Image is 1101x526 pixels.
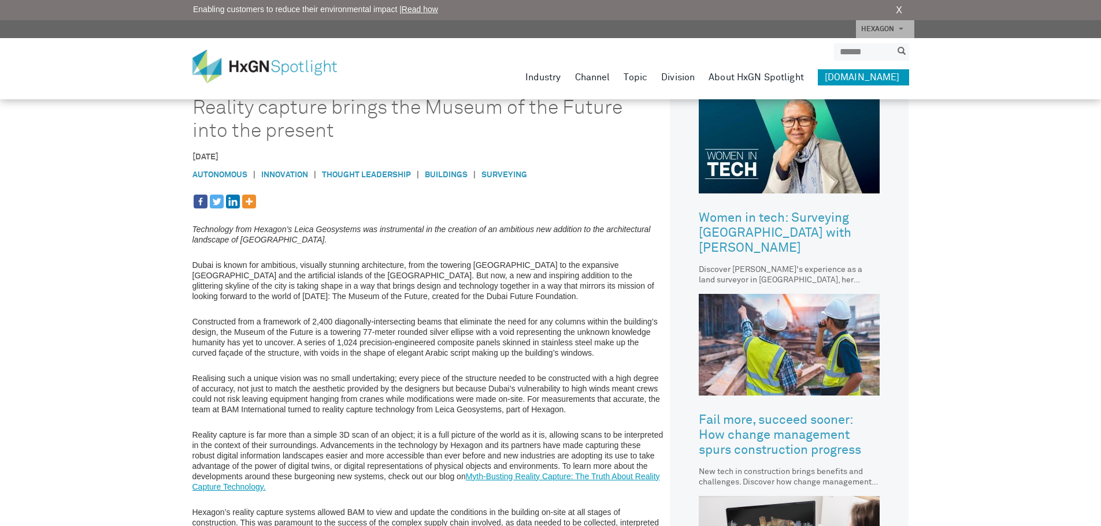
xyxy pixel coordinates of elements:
[242,195,256,208] a: More
[575,69,610,85] a: Channel
[192,373,665,415] p: Realising such a unique vision was no small undertaking; every piece of the structure needed to b...
[661,69,695,85] a: Division
[709,69,804,85] a: About HxGN Spotlight
[699,404,880,467] a: Fail more, succeed sooner: How change management spurs construction progress
[192,472,660,491] a: Myth-Busting Reality Capture: The Truth About Reality Capture Technology.
[192,96,631,143] h1: Reality capture brings the Museum of the Future into the present
[192,50,354,83] img: HxGN Spotlight
[411,169,425,181] span: |
[699,264,880,285] div: Discover [PERSON_NAME]'s experience as a land surveyor in [GEOGRAPHIC_DATA], her embrace of techn...
[699,467,880,487] div: New tech in construction brings benefits and challenges. Discover how change management aids auto...
[468,169,481,181] span: |
[192,153,218,161] time: [DATE]
[226,195,240,208] a: Linkedin
[192,171,247,179] a: Autonomous
[192,430,665,492] p: Reality capture is far more than a simple 3D scan of an object; it is a full picture of the world...
[308,169,322,181] span: |
[818,69,909,85] a: [DOMAIN_NAME]
[210,195,224,208] a: Twitter
[193,3,438,16] span: Enabling customers to reduce their environmental impact |
[192,260,665,301] p: Dubai is known for ambitious, visually stunning architecture, from the towering [GEOGRAPHIC_DATA]...
[481,171,527,179] a: Surveying
[699,202,880,264] a: Women in tech: Surveying [GEOGRAPHIC_DATA] with [PERSON_NAME]
[525,69,561,85] a: Industry
[192,316,665,358] p: Constructed from a framework of 2,400 diagonally-intersecting beams that eliminate the need for a...
[402,5,438,14] a: Read how
[322,171,411,179] a: Thought Leadership
[192,225,651,244] em: Technology from Hexagon’s Leica Geosystems was instrumental in the creation of an ambitious new a...
[699,294,880,396] img: Fail more, succeed sooner: How change management spurs construction progress
[261,171,308,179] a: Innovation
[624,69,647,85] a: Topic
[247,169,261,181] span: |
[194,195,207,208] a: Facebook
[896,3,902,17] a: X
[425,171,468,179] a: Buildings
[856,20,914,38] a: HEXAGON
[699,92,880,193] img: Women in tech: Surveying South Africa with Tumeka Bikitsha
